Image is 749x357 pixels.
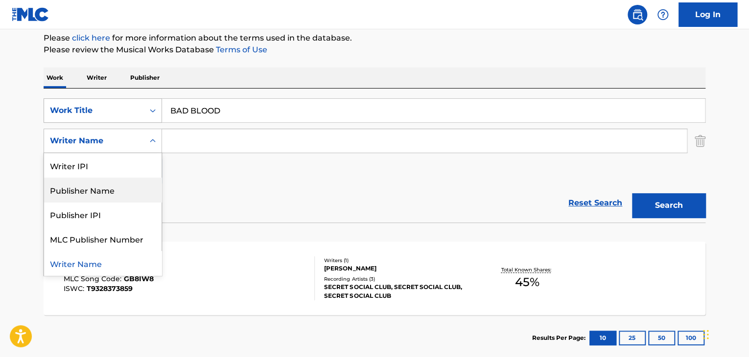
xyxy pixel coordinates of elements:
div: Drag [703,320,709,349]
p: Total Known Shares: [501,266,553,273]
div: Publisher Name [44,178,162,202]
div: Recording Artists ( 3 ) [324,275,472,283]
iframe: Chat Widget [700,310,749,357]
form: Search Form [44,98,705,223]
button: 25 [619,331,646,345]
div: SECRET SOCIAL CLUB, SECRET SOCIAL CLUB, SECRET SOCIAL CLUB [324,283,472,300]
div: [PERSON_NAME] [324,264,472,273]
a: Log In [679,2,737,27]
img: help [657,9,669,21]
span: ISWC : [64,284,87,293]
div: Work Title [50,105,138,116]
p: Writer [84,67,110,88]
div: Help [653,5,673,24]
a: Reset Search [563,192,627,214]
button: 100 [678,331,704,345]
p: Please review the Musical Works Database [44,44,705,56]
a: GRAVITYMLC Song Code:GB8IW8ISWC:T9328373859Writers (1)[PERSON_NAME]Recording Artists (3)SECRET SO... [44,242,705,315]
button: Search [632,193,705,218]
div: Writers ( 1 ) [324,257,472,264]
div: Publisher IPI [44,202,162,226]
span: GB8IW8 [124,274,154,283]
img: MLC Logo [12,7,49,22]
button: 10 [589,331,616,345]
img: search [632,9,643,21]
div: Writer IPI [44,153,162,178]
span: 45 % [515,273,539,291]
p: Publisher [127,67,163,88]
img: Delete Criterion [695,129,705,153]
button: 50 [648,331,675,345]
a: Public Search [628,5,647,24]
span: T9328373859 [87,284,133,293]
span: MLC Song Code : [64,274,124,283]
p: Results Per Page: [532,334,588,342]
a: Terms of Use [214,45,267,54]
p: Work [44,67,66,88]
a: click here [72,33,110,43]
div: Writer Name [50,135,138,147]
div: Writer Name [44,251,162,275]
p: Please for more information about the terms used in the database. [44,32,705,44]
div: MLC Publisher Number [44,226,162,251]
